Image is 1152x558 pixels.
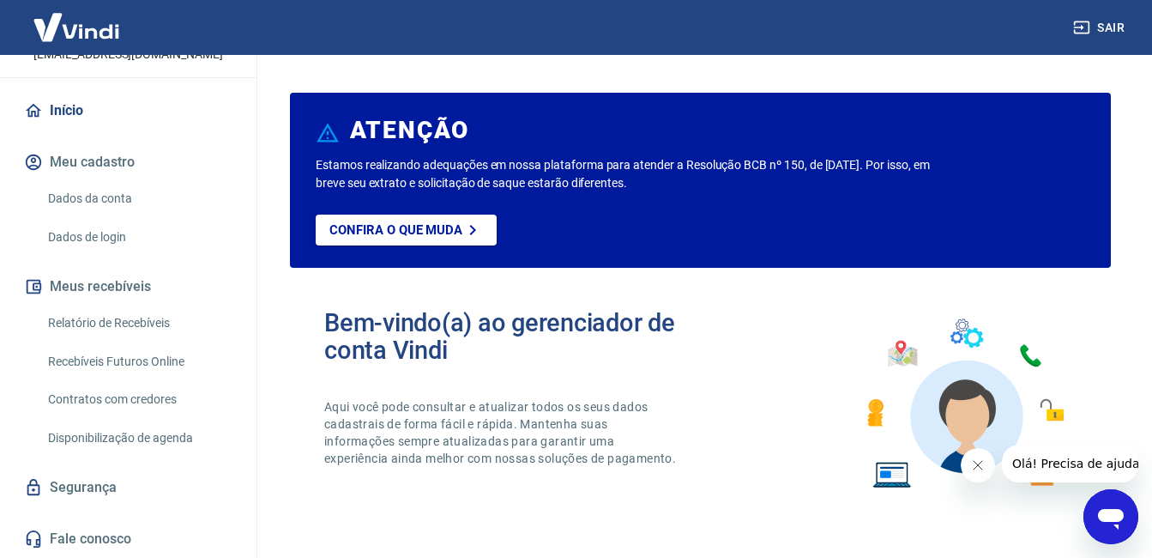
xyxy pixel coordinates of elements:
[21,143,236,181] button: Meu cadastro
[33,45,223,64] p: [EMAIL_ADDRESS][DOMAIN_NAME]
[1083,489,1138,544] iframe: Botão para abrir a janela de mensagens
[1002,445,1138,482] iframe: Mensagem da empresa
[10,12,144,26] span: Olá! Precisa de ajuda?
[41,344,236,379] a: Recebíveis Futuros Online
[41,382,236,417] a: Contratos com credores
[316,215,497,246] a: Confira o que muda
[21,469,236,506] a: Segurança
[41,306,236,341] a: Relatório de Recebíveis
[41,421,236,456] a: Disponibilização de agenda
[41,181,236,216] a: Dados da conta
[21,268,236,306] button: Meus recebíveis
[329,222,462,238] p: Confira o que muda
[41,220,236,255] a: Dados de login
[350,122,469,139] h6: ATENÇÃO
[316,156,932,192] p: Estamos realizando adequações em nossa plataforma para atender a Resolução BCB nº 150, de [DATE]....
[852,309,1077,499] img: Imagem de um avatar masculino com diversos icones exemplificando as funcionalidades do gerenciado...
[21,92,236,130] a: Início
[21,520,236,558] a: Fale conosco
[324,309,701,364] h2: Bem-vindo(a) ao gerenciador de conta Vindi
[1070,12,1131,44] button: Sair
[961,448,995,482] iframe: Fechar mensagem
[21,1,132,53] img: Vindi
[324,398,679,467] p: Aqui você pode consultar e atualizar todos os seus dados cadastrais de forma fácil e rápida. Mant...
